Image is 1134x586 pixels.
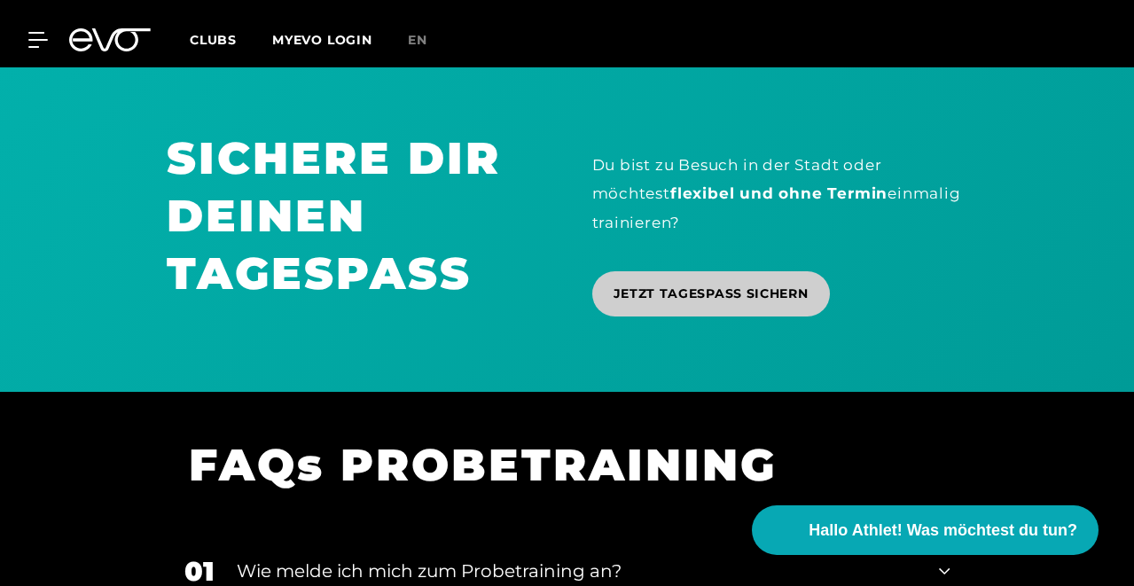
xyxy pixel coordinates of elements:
[189,436,924,494] h1: FAQs PROBETRAINING
[670,184,888,202] strong: flexibel und ohne Termin
[614,285,809,303] span: JETZT TAGESPASS SICHERN
[809,519,1077,543] span: Hallo Athlet! Was möchtest du tun?
[592,271,830,316] a: JETZT TAGESPASS SICHERN
[237,558,918,584] div: Wie melde ich mich zum Probetraining an?
[752,505,1099,555] button: Hallo Athlet! Was möchtest du tun?
[408,30,449,51] a: en
[190,32,237,48] span: Clubs
[592,151,968,237] div: Du bist zu Besuch in der Stadt oder möchtest einmalig trainieren?
[272,32,372,48] a: MYEVO LOGIN
[190,31,272,48] a: Clubs
[167,129,543,302] h1: SICHERE DIR DEINEN TAGESPASS
[408,32,427,48] span: en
